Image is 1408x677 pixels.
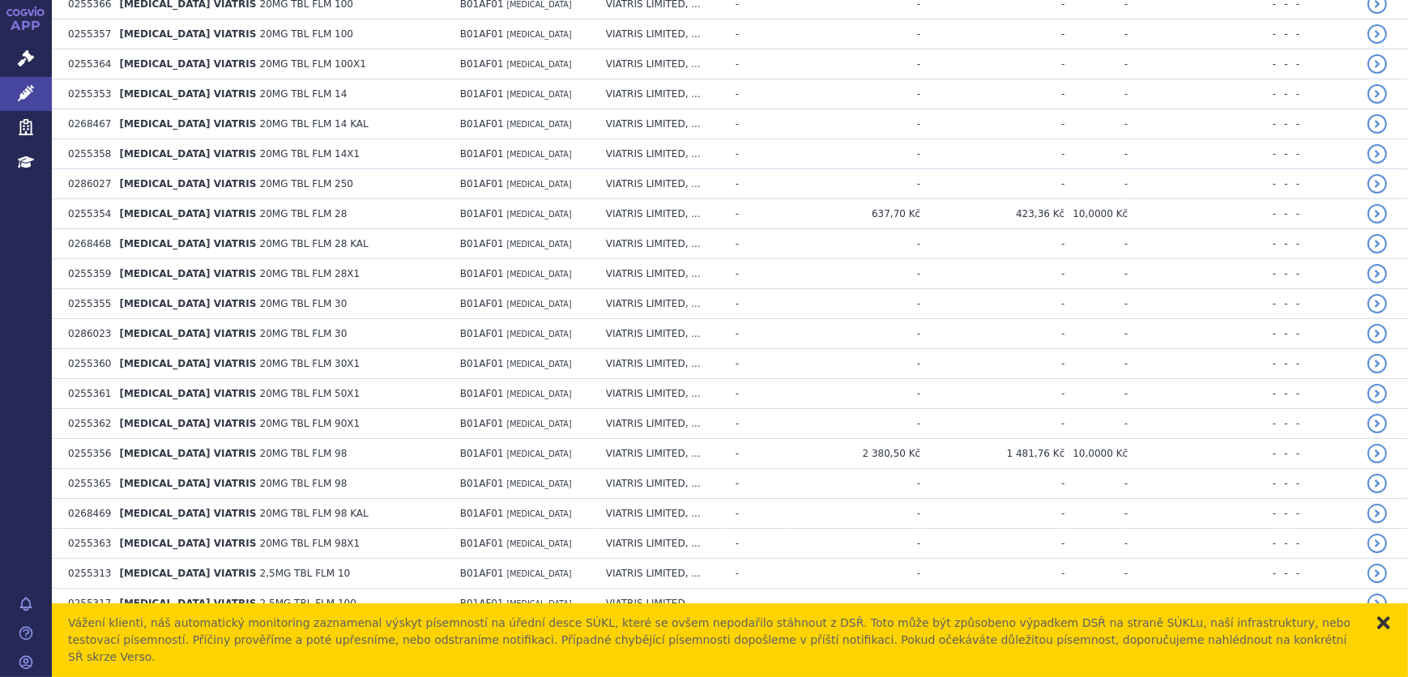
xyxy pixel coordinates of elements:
td: - [920,589,1065,619]
td: - [920,169,1065,199]
td: - [1065,259,1128,289]
td: - [1065,589,1128,619]
td: 0268467 [60,109,111,139]
td: VIATRIS LIMITED, ... [598,409,727,439]
span: [MEDICAL_DATA] [507,210,572,219]
span: 2,5MG TBL FLM 10 [260,568,351,579]
td: 0255317 [60,589,111,619]
span: [MEDICAL_DATA] VIATRIS [119,268,256,279]
td: - [1288,529,1359,559]
td: - [1288,139,1359,169]
span: [MEDICAL_DATA] [507,240,572,249]
td: - [1288,499,1359,529]
span: B01AF01 [460,448,504,459]
span: [MEDICAL_DATA] [507,120,572,129]
td: - [1128,259,1276,289]
td: - [785,19,920,49]
td: - [1288,229,1359,259]
td: - [1276,379,1288,409]
span: B01AF01 [460,298,504,309]
td: - [1128,229,1276,259]
td: - [1128,439,1276,469]
span: B01AF01 [460,238,504,249]
span: [MEDICAL_DATA] [507,30,572,39]
td: - [727,169,785,199]
td: - [727,589,785,619]
td: - [920,349,1065,379]
td: - [1065,19,1128,49]
td: - [1288,199,1359,229]
a: detail [1367,594,1387,613]
td: - [1276,469,1288,499]
td: 637,70 Kč [785,199,920,229]
span: B01AF01 [460,508,504,519]
td: - [785,409,920,439]
span: B01AF01 [460,538,504,549]
td: - [1128,199,1276,229]
td: - [727,439,785,469]
td: 0255356 [60,439,111,469]
td: - [1276,529,1288,559]
td: 0255358 [60,139,111,169]
span: B01AF01 [460,358,504,369]
td: - [785,499,920,529]
td: - [1128,139,1276,169]
td: 1 481,76 Kč [920,439,1065,469]
td: - [727,229,785,259]
td: VIATRIS LIMITED, ... [598,49,727,79]
button: zavřít [1376,615,1392,631]
span: [MEDICAL_DATA] VIATRIS [119,448,256,459]
span: [MEDICAL_DATA] [507,449,572,458]
td: 0255359 [60,259,111,289]
td: VIATRIS LIMITED, ... [598,439,727,469]
span: [MEDICAL_DATA] VIATRIS [119,328,256,339]
span: B01AF01 [460,478,504,489]
td: VIATRIS LIMITED, ... [598,229,727,259]
td: - [920,469,1065,499]
td: - [785,259,920,289]
span: 20MG TBL FLM 100 [260,28,353,40]
td: - [727,319,785,349]
td: VIATRIS LIMITED, ... [598,529,727,559]
span: [MEDICAL_DATA] VIATRIS [119,58,256,70]
td: VIATRIS LIMITED, ... [598,259,727,289]
td: VIATRIS LIMITED, ... [598,169,727,199]
span: 2,5MG TBL FLM 100 [260,598,356,609]
td: - [1128,49,1276,79]
span: [MEDICAL_DATA] VIATRIS [119,28,256,40]
a: detail [1367,414,1387,433]
td: - [920,259,1065,289]
td: - [1276,289,1288,319]
td: - [1065,49,1128,79]
td: - [1288,289,1359,319]
span: B01AF01 [460,118,504,130]
span: B01AF01 [460,178,504,189]
td: - [920,19,1065,49]
span: 20MG TBL FLM 14 [260,88,348,100]
td: - [1288,469,1359,499]
span: [MEDICAL_DATA] VIATRIS [119,178,256,189]
td: 0268469 [60,499,111,529]
td: - [1288,559,1359,589]
span: 20MG TBL FLM 28 [260,208,348,219]
span: [MEDICAL_DATA] VIATRIS [119,478,256,489]
td: - [1276,409,1288,439]
a: detail [1367,384,1387,403]
span: B01AF01 [460,568,504,579]
td: - [1065,139,1128,169]
span: B01AF01 [460,88,504,100]
td: - [1276,49,1288,79]
td: - [785,139,920,169]
a: detail [1367,144,1387,164]
a: detail [1367,24,1387,44]
td: - [727,49,785,79]
td: 0268468 [60,229,111,259]
span: 20MG TBL FLM 28X1 [260,268,361,279]
td: - [920,529,1065,559]
td: - [1128,409,1276,439]
td: - [1288,319,1359,349]
td: VIATRIS LIMITED, ... [598,109,727,139]
span: [MEDICAL_DATA] [507,270,572,279]
td: 0255361 [60,379,111,409]
td: - [727,109,785,139]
